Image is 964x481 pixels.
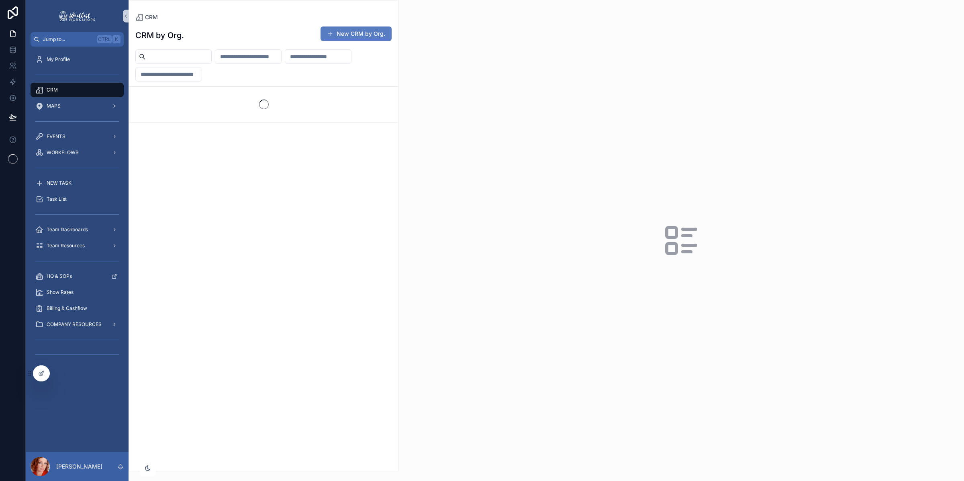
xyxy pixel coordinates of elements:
[47,56,70,63] span: My Profile
[47,289,74,296] span: Show Rates
[47,149,79,156] span: WORKFLOWS
[31,145,124,160] a: WORKFLOWS
[31,176,124,190] a: NEW TASK
[47,196,67,202] span: Task List
[47,226,88,233] span: Team Dashboards
[47,243,85,249] span: Team Resources
[47,305,87,312] span: Billing & Cashflow
[113,36,120,43] span: K
[47,180,71,186] span: NEW TASK
[135,13,158,21] a: CRM
[97,35,112,43] span: Ctrl
[47,321,102,328] span: COMPANY RESOURCES
[31,99,124,113] a: MAPS
[47,133,65,140] span: EVENTS
[321,26,392,41] button: New CRM by Org.
[31,32,124,47] button: Jump to...CtrlK
[135,30,184,41] h1: CRM by Org.
[47,103,61,109] span: MAPS
[31,301,124,316] a: Billing & Cashflow
[47,87,58,93] span: CRM
[47,273,72,279] span: HQ & SOPs
[43,36,94,43] span: Jump to...
[31,192,124,206] a: Task List
[31,317,124,332] a: COMPANY RESOURCES
[26,47,129,371] div: scrollable content
[145,13,158,21] span: CRM
[31,222,124,237] a: Team Dashboards
[31,238,124,253] a: Team Resources
[56,463,102,471] p: [PERSON_NAME]
[31,269,124,283] a: HQ & SOPs
[31,83,124,97] a: CRM
[31,129,124,144] a: EVENTS
[31,285,124,300] a: Show Rates
[31,52,124,67] a: My Profile
[58,10,96,22] img: App logo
